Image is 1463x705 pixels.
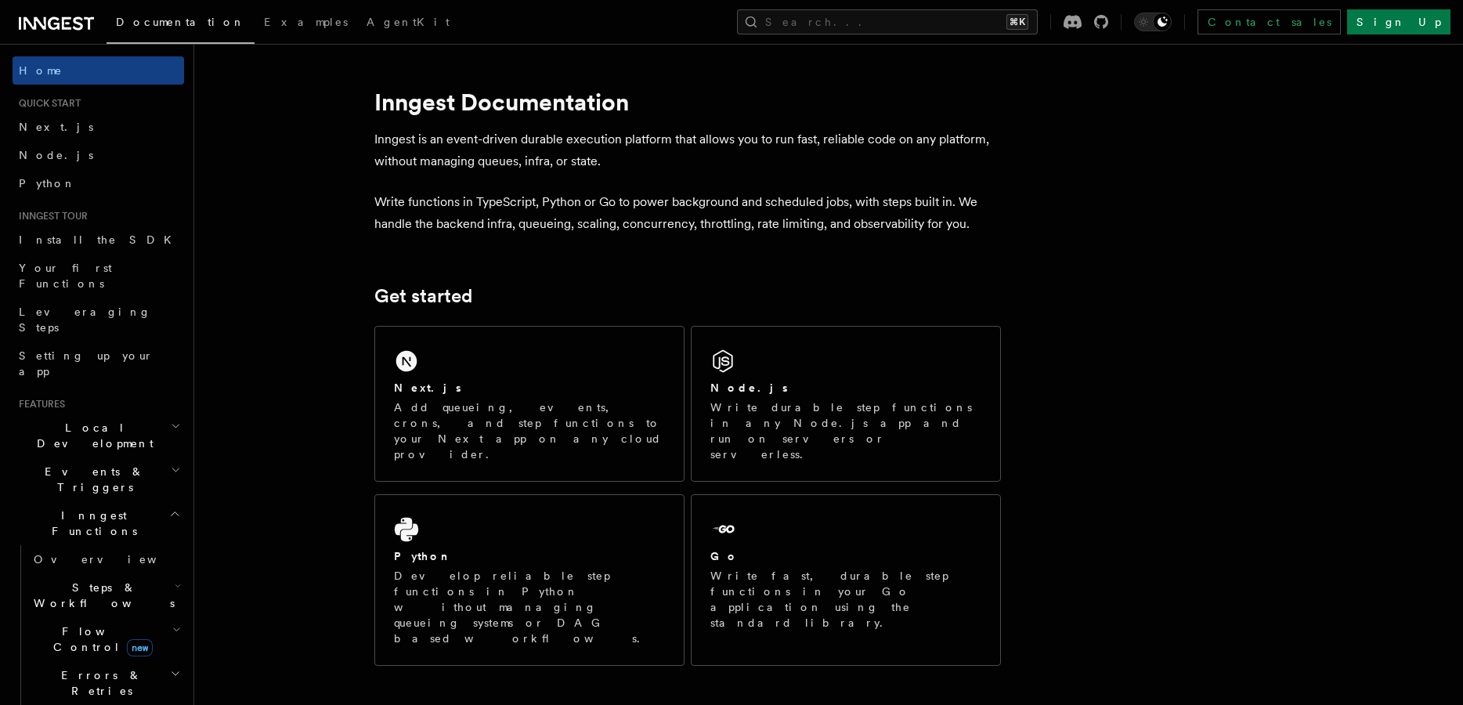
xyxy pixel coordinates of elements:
a: Next.jsAdd queueing, events, crons, and step functions to your Next app on any cloud provider. [374,326,685,482]
span: Quick start [13,97,81,110]
button: Toggle dark mode [1134,13,1172,31]
span: Node.js [19,149,93,161]
a: Overview [27,545,184,573]
a: Your first Functions [13,254,184,298]
h2: Node.js [710,380,788,396]
span: Inngest Functions [13,508,169,539]
button: Steps & Workflows [27,573,184,617]
a: Python [13,169,184,197]
span: Flow Control [27,624,172,655]
a: Home [13,56,184,85]
span: Events & Triggers [13,464,171,495]
a: Node.jsWrite durable step functions in any Node.js app and run on servers or serverless. [691,326,1001,482]
span: Steps & Workflows [27,580,175,611]
p: Write durable step functions in any Node.js app and run on servers or serverless. [710,399,981,462]
a: Sign Up [1347,9,1450,34]
span: Setting up your app [19,349,154,378]
p: Develop reliable step functions in Python without managing queueing systems or DAG based workflows. [394,568,665,646]
a: Examples [255,5,357,42]
span: Inngest tour [13,210,88,222]
span: Home [19,63,63,78]
span: Install the SDK [19,233,181,246]
a: Next.js [13,113,184,141]
a: GoWrite fast, durable step functions in your Go application using the standard library. [691,494,1001,666]
button: Search...⌘K [737,9,1038,34]
span: Overview [34,553,195,566]
p: Inngest is an event-driven durable execution platform that allows you to run fast, reliable code ... [374,128,1001,172]
button: Inngest Functions [13,501,184,545]
p: Write fast, durable step functions in your Go application using the standard library. [710,568,981,631]
button: Events & Triggers [13,457,184,501]
button: Errors & Retries [27,661,184,705]
h2: Go [710,548,739,564]
a: Get started [374,285,472,307]
a: Node.js [13,141,184,169]
a: Setting up your app [13,342,184,385]
span: Python [19,177,76,190]
kbd: ⌘K [1006,14,1028,30]
span: AgentKit [367,16,450,28]
span: Examples [264,16,348,28]
span: Next.js [19,121,93,133]
span: Local Development [13,420,171,451]
h2: Next.js [394,380,461,396]
span: Leveraging Steps [19,305,151,334]
span: Documentation [116,16,245,28]
h1: Inngest Documentation [374,88,1001,116]
p: Add queueing, events, crons, and step functions to your Next app on any cloud provider. [394,399,665,462]
a: Documentation [107,5,255,44]
span: Your first Functions [19,262,112,290]
a: AgentKit [357,5,459,42]
button: Local Development [13,414,184,457]
p: Write functions in TypeScript, Python or Go to power background and scheduled jobs, with steps bu... [374,191,1001,235]
span: Errors & Retries [27,667,170,699]
span: Features [13,398,65,410]
button: Flow Controlnew [27,617,184,661]
span: new [127,639,153,656]
a: Install the SDK [13,226,184,254]
a: PythonDevelop reliable step functions in Python without managing queueing systems or DAG based wo... [374,494,685,666]
a: Leveraging Steps [13,298,184,342]
h2: Python [394,548,452,564]
a: Contact sales [1197,9,1341,34]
